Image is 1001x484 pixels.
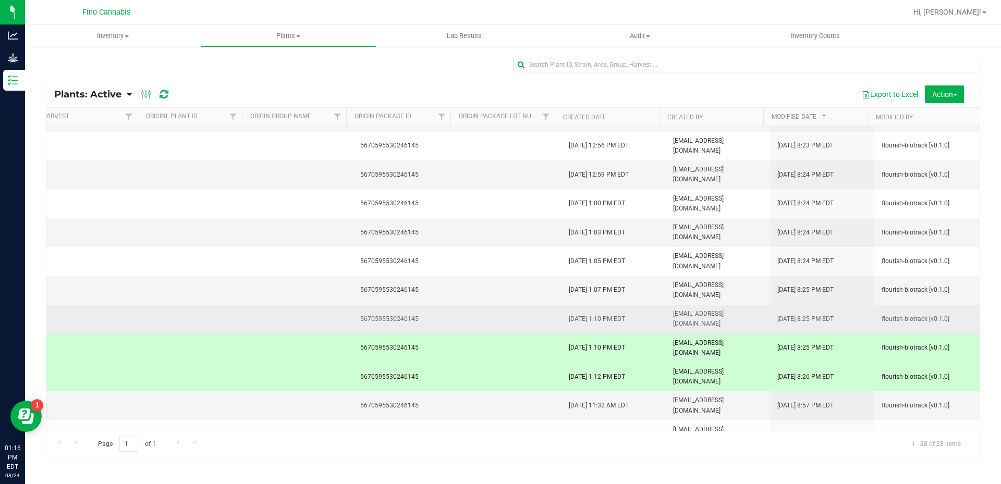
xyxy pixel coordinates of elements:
a: Plants [201,25,376,47]
span: Action [932,90,957,98]
span: [DATE] 8:25 PM EDT [777,343,834,353]
span: flourish-biotrack [v0.1.0] [882,401,973,411]
span: [DATE] 8:26 PM EDT [777,372,834,382]
a: Filter [225,108,242,126]
a: Plants: Active [54,89,127,100]
a: Modified Date [772,113,828,120]
a: Modified By [876,114,913,121]
span: flourish-biotrack [v0.1.0] [882,228,973,238]
a: Filter [120,108,138,126]
span: Plants: Active [54,89,121,100]
span: [EMAIL_ADDRESS][DOMAIN_NAME] [673,425,765,444]
iframe: Resource center [10,401,42,432]
span: [EMAIL_ADDRESS][DOMAIN_NAME] [673,194,765,214]
span: [EMAIL_ADDRESS][DOMAIN_NAME] [673,280,765,300]
input: Search Plant ID, Strain, Area, Group, Harvest ... [513,57,980,72]
span: [DATE] 12:59 PM EDT [569,170,629,180]
button: Export to Excel [855,85,925,103]
span: Audit [553,31,727,41]
a: Audit [552,25,728,47]
span: Hi, [PERSON_NAME]! [913,8,981,16]
span: 5670595530246145 [360,170,452,180]
span: 5670595530246145 [360,372,452,382]
inline-svg: Inventory [8,75,18,85]
span: [DATE] 8:23 PM EDT [777,141,834,151]
span: flourish-biotrack [v0.1.0] [882,256,973,266]
span: [DATE] 12:56 PM EDT [569,141,629,151]
span: Inventory [25,31,201,41]
a: Origin Package Lot Number [459,113,547,120]
span: [EMAIL_ADDRESS][DOMAIN_NAME] [673,395,765,415]
a: Created By [667,114,703,121]
span: Lab Results [433,31,496,41]
span: [EMAIL_ADDRESS][DOMAIN_NAME] [673,222,765,242]
span: [DATE] 8:24 PM EDT [777,198,834,208]
span: flourish-biotrack [v0.1.0] [882,285,973,295]
span: flourish-biotrack [v0.1.0] [882,372,973,382]
span: flourish-biotrack [v0.1.0] [882,141,973,151]
span: 5670595530246145 [360,198,452,208]
span: 5670595530246145 [360,285,452,295]
span: [EMAIL_ADDRESS][DOMAIN_NAME] [673,367,765,387]
span: 5670595530246145 [360,256,452,266]
span: flourish-biotrack [v0.1.0] [882,198,973,208]
inline-svg: Grow [8,53,18,63]
span: [EMAIL_ADDRESS][DOMAIN_NAME] [673,309,765,329]
span: flourish-biotrack [v0.1.0] [882,343,973,353]
span: [EMAIL_ADDRESS][DOMAIN_NAME] [673,338,765,358]
span: 5670595530246145 [360,314,452,324]
span: [DATE] 11:34 AM EDT [569,429,629,439]
span: [DATE] 1:10 PM EDT [569,314,625,324]
span: Plants [201,31,376,41]
span: 5670595530246145 [360,343,452,353]
span: [EMAIL_ADDRESS][DOMAIN_NAME] [673,165,765,184]
a: Filter [329,108,346,126]
span: [DATE] 1:12 PM EDT [569,372,625,382]
span: [DATE] 8:57 PM EDT [777,401,834,411]
a: Origin Group Name [250,113,311,120]
span: 5670595530246145 [360,401,452,411]
a: Harvest [42,113,69,120]
span: [DATE] 1:07 PM EDT [569,285,625,295]
span: [DATE] 8:25 PM EDT [777,285,834,295]
button: Action [925,85,964,103]
span: 1 - 28 of 28 items [904,436,969,451]
span: [DATE] 1:10 PM EDT [569,343,625,353]
span: Page of 1 [89,436,164,452]
span: flourish-biotrack [v0.1.0] [882,170,973,180]
span: Inventory Counts [777,31,854,41]
a: Created Date [563,114,606,121]
a: Origin Package ID [355,113,411,120]
a: Filter [538,108,555,126]
span: 5670595530246145 [360,429,452,439]
iframe: Resource center unread badge [31,399,43,412]
span: [DATE] 1:00 PM EDT [569,198,625,208]
span: [EMAIL_ADDRESS][DOMAIN_NAME] [673,251,765,271]
inline-svg: Analytics [8,30,18,41]
span: [EMAIL_ADDRESS][DOMAIN_NAME] [673,136,765,156]
span: 5670595530246145 [360,228,452,238]
a: Originl Plant ID [146,113,198,120]
span: [DATE] 11:32 AM EDT [569,401,629,411]
span: flourish-biotrack [v0.1.0] [882,429,973,439]
p: 08/24 [5,471,20,479]
a: Inventory Counts [728,25,904,47]
span: [DATE] 8:24 PM EDT [777,228,834,238]
a: Lab Results [376,25,552,47]
a: Filter [433,108,450,126]
span: [DATE] 1:05 PM EDT [569,256,625,266]
p: 01:16 PM EDT [5,443,20,471]
span: 5670595530246145 [360,141,452,151]
span: [DATE] 8:24 PM EDT [777,256,834,266]
span: flourish-biotrack [v0.1.0] [882,314,973,324]
span: [DATE] 8:57 PM EDT [777,429,834,439]
input: 1 [119,436,138,452]
span: [DATE] 8:24 PM EDT [777,170,834,180]
span: [DATE] 1:03 PM EDT [569,228,625,238]
span: Fino Cannabis [82,8,130,17]
a: Inventory [25,25,201,47]
span: [DATE] 8:25 PM EDT [777,314,834,324]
